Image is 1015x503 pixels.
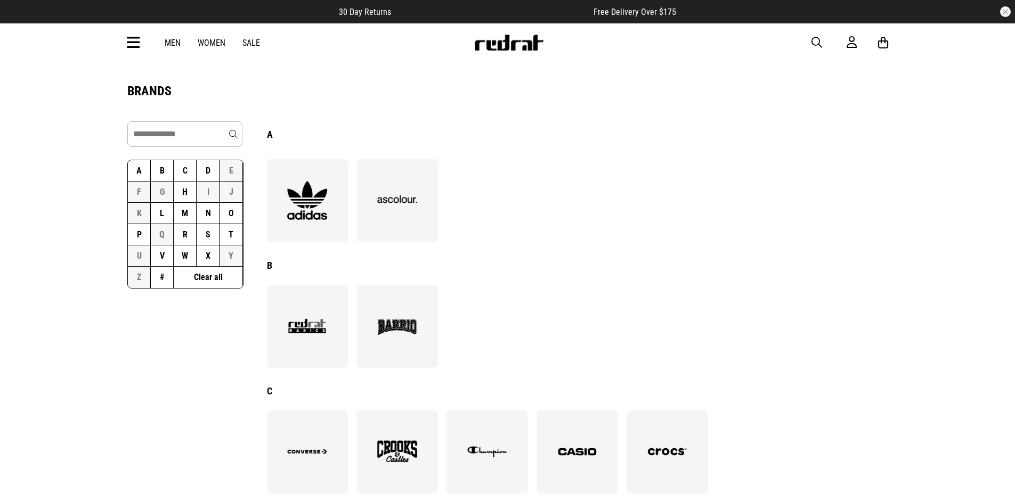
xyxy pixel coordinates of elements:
button: Z [128,267,151,288]
a: Sale [242,38,260,48]
iframe: Customer reviews powered by Trustpilot [412,6,572,17]
img: Champion [458,432,516,472]
button: # [151,267,174,288]
button: D [197,160,220,182]
button: O [220,203,242,224]
span: Free Delivery Over $175 [594,7,676,17]
img: Crocs [638,432,696,472]
a: Converse [267,410,348,493]
h1: BRANDS [127,83,888,100]
a: adidas [267,159,348,242]
img: AS Colour [368,180,426,220]
a: Casio [537,410,618,493]
img: Redrat logo [474,35,544,51]
button: R [174,224,197,245]
a: AS Colour [356,159,438,242]
button: K [128,203,151,224]
button: X [197,245,220,267]
button: G [151,182,174,203]
div: A [267,121,888,159]
img: adidas [278,180,336,220]
button: I [197,182,220,203]
img: Casio [548,432,606,472]
a: Crooks & Castles [356,410,438,493]
button: C [174,160,197,182]
button: Y [220,245,242,267]
button: N [197,203,220,224]
button: U [128,245,151,267]
button: Clear all [174,267,243,288]
a: Champion [446,410,528,493]
button: S [197,224,220,245]
img: Converse [278,432,336,472]
button: E [220,160,242,182]
button: W [174,245,197,267]
button: T [220,224,242,245]
button: J [220,182,242,203]
button: L [151,203,174,224]
img: Barrio [368,306,426,346]
button: M [174,203,197,224]
span: 30 Day Returns [339,7,391,17]
a: Men [165,38,181,48]
button: H [174,182,197,203]
button: Q [151,224,174,245]
button: A [128,160,151,182]
button: F [128,182,151,203]
div: C [267,368,888,410]
img: Basics by Red Rat [278,306,336,346]
a: Barrio [356,285,438,368]
img: Crooks & Castles [368,432,426,472]
div: B [267,242,888,285]
button: V [151,245,174,267]
button: P [128,224,151,245]
button: B [151,160,174,182]
a: Basics by Red Rat [267,285,348,368]
a: Women [198,38,225,48]
a: Crocs [627,410,708,493]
